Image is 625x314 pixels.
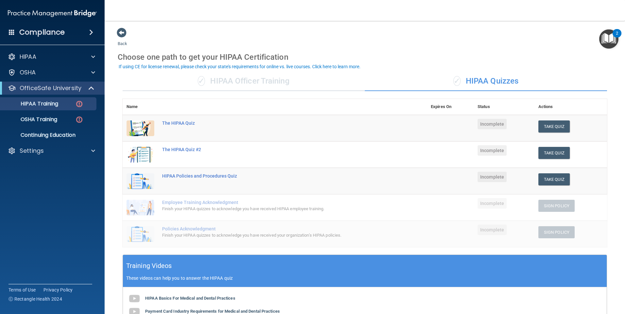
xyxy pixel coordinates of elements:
div: 2 [616,33,618,42]
button: Take Quiz [538,173,570,185]
a: Back [118,33,127,46]
iframe: Drift Widget Chat Controller [512,268,617,294]
p: HIPAA Training [4,101,58,107]
th: Actions [534,99,607,115]
p: OSHA [20,69,36,76]
span: Incomplete [478,119,507,129]
button: If using CE for license renewal, please check your state's requirements for online vs. live cours... [118,63,362,70]
th: Status [474,99,534,115]
span: Ⓒ Rectangle Health 2024 [8,296,62,302]
span: ✓ [453,76,461,86]
h5: Training Videos [126,260,172,272]
div: Policies Acknowledgment [162,226,394,231]
img: PMB logo [8,7,97,20]
a: HIPAA [8,53,95,61]
p: Settings [20,147,44,155]
a: Settings [8,147,95,155]
div: HIPAA Policies and Procedures Quiz [162,173,394,179]
button: Take Quiz [538,120,570,133]
p: Continuing Education [4,132,93,138]
p: OfficeSafe University [20,84,81,92]
p: OSHA Training [4,116,57,123]
span: Incomplete [478,198,507,209]
span: ✓ [198,76,205,86]
img: danger-circle.6113f641.png [75,116,83,124]
button: Sign Policy [538,226,575,238]
div: Choose one path to get your HIPAA Certification [118,48,612,67]
img: danger-circle.6113f641.png [75,100,83,108]
div: The HIPAA Quiz [162,120,394,126]
div: HIPAA Quizzes [365,71,607,91]
th: Expires On [427,99,474,115]
div: HIPAA Officer Training [123,71,365,91]
a: Privacy Policy [43,287,73,293]
div: Finish your HIPAA quizzes to acknowledge you have received HIPAA employee training. [162,205,394,213]
div: Finish your HIPAA quizzes to acknowledge you have received your organization’s HIPAA policies. [162,231,394,239]
button: Take Quiz [538,147,570,159]
p: These videos can help you to answer the HIPAA quiz [126,275,603,281]
div: If using CE for license renewal, please check your state's requirements for online vs. live cours... [119,64,361,69]
a: Terms of Use [8,287,36,293]
span: Incomplete [478,172,507,182]
th: Name [123,99,158,115]
a: OfficeSafe University [8,84,95,92]
p: HIPAA [20,53,36,61]
h4: Compliance [19,28,65,37]
button: Sign Policy [538,200,575,212]
a: OSHA [8,69,95,76]
b: HIPAA Basics For Medical and Dental Practices [145,296,235,301]
div: Employee Training Acknowledgment [162,200,394,205]
img: gray_youtube_icon.38fcd6cc.png [128,292,141,305]
div: The HIPAA Quiz #2 [162,147,394,152]
span: Incomplete [478,145,507,156]
b: Payment Card Industry Requirements for Medical and Dental Practices [145,309,280,314]
button: Open Resource Center, 2 new notifications [599,29,618,49]
span: Incomplete [478,225,507,235]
